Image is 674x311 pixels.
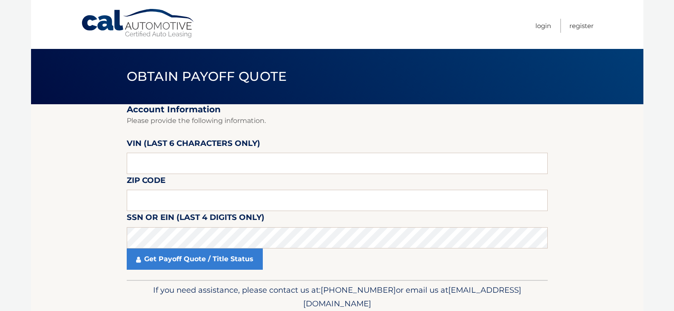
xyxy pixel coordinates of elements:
label: SSN or EIN (last 4 digits only) [127,211,264,227]
a: Get Payoff Quote / Title Status [127,248,263,270]
label: VIN (last 6 characters only) [127,137,260,153]
a: Login [535,19,551,33]
p: If you need assistance, please contact us at: or email us at [132,283,542,311]
span: Obtain Payoff Quote [127,68,287,84]
p: Please provide the following information. [127,115,548,127]
h2: Account Information [127,104,548,115]
label: Zip Code [127,174,165,190]
a: Cal Automotive [81,9,196,39]
a: Register [569,19,594,33]
span: [PHONE_NUMBER] [321,285,396,295]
